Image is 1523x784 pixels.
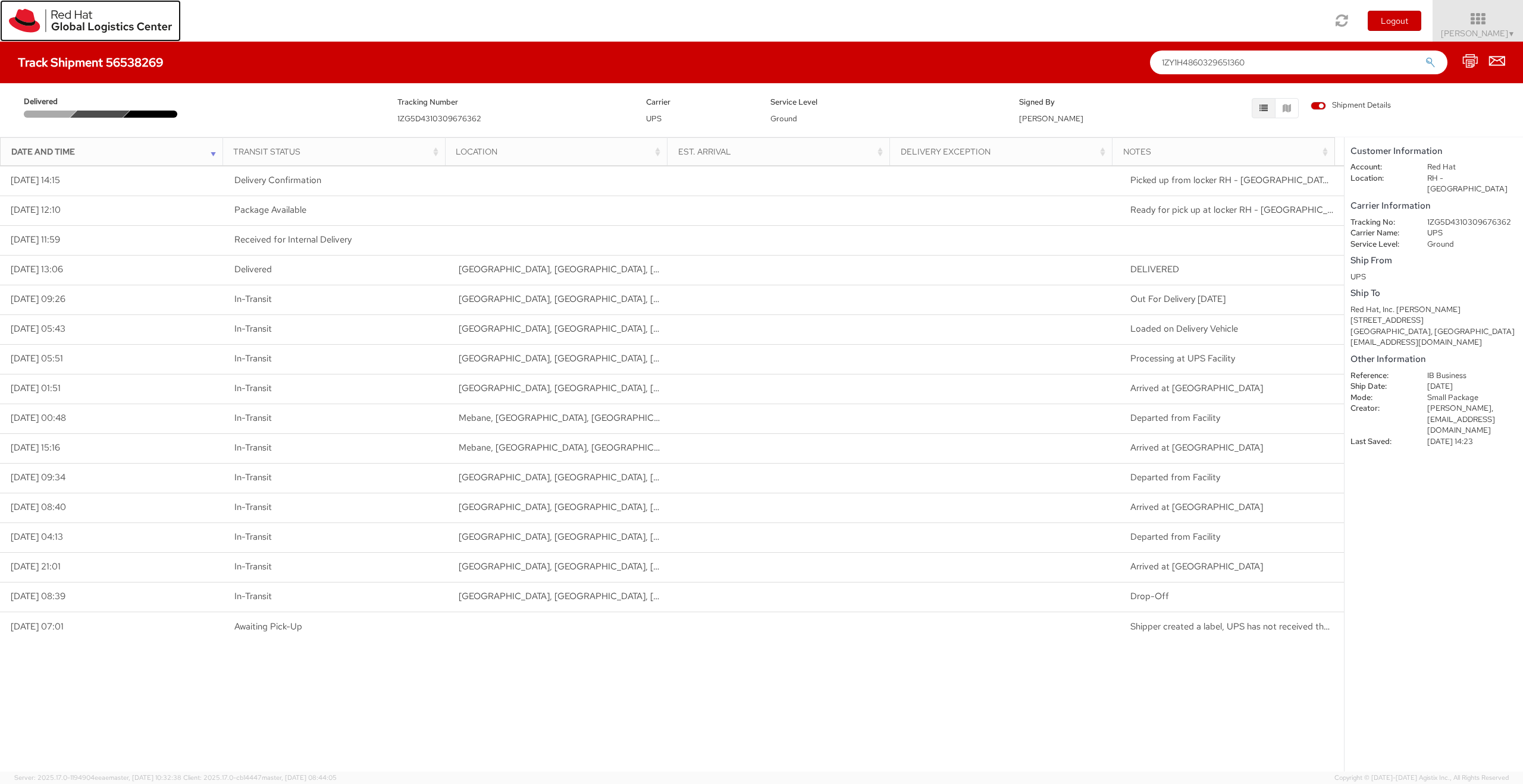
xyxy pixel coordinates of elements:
[234,412,272,424] span: In-Transit
[1350,326,1517,338] div: [GEOGRAPHIC_DATA], [GEOGRAPHIC_DATA]
[1441,28,1515,39] span: [PERSON_NAME]
[646,114,662,124] span: UPS
[183,773,337,782] span: Client: 2025.17.0-cb14447
[234,531,272,543] span: In-Transit
[1508,29,1515,39] span: ▼
[770,98,1001,106] h5: Service Level
[646,98,753,106] h5: Carrier
[1350,288,1517,298] h5: Ship To
[459,323,741,335] span: Raleigh, NC, US
[1342,173,1418,184] dt: Location:
[1342,403,1418,414] dt: Creator:
[1427,403,1493,413] span: [PERSON_NAME],
[1130,323,1238,335] span: Loaded on Delivery Vehicle
[1019,114,1083,124] span: [PERSON_NAME]
[678,146,886,158] div: Est. Arrival
[1130,412,1220,424] span: Departed from Facility
[456,146,663,158] div: Location
[1130,382,1263,394] span: Arrived at Facility
[1130,531,1220,543] span: Departed from Facility
[234,204,306,216] span: Package Available
[459,352,741,364] span: Raleigh, NC, US
[1350,201,1517,211] h5: Carrier Information
[459,263,741,275] span: RALEIGH, NC, US
[234,471,272,483] span: In-Transit
[234,352,272,364] span: In-Transit
[234,590,272,602] span: In-Transit
[770,114,797,124] span: Ground
[1019,98,1126,106] h5: Signed By
[1130,293,1226,305] span: Out For Delivery Today
[1350,304,1517,316] div: Red Hat, Inc. [PERSON_NAME]
[1130,590,1169,602] span: Drop-Off
[1130,561,1263,572] span: Arrived at Facility
[1130,204,1402,216] span: Ready for pick up at locker RH - Raleigh (9s200)-24
[1350,256,1517,266] h5: Ship From
[9,9,172,33] img: rh-logistics-00dfa346123c4ec078e1.svg
[459,382,741,394] span: Raleigh, NC, US
[233,146,441,158] div: Transit Status
[262,773,337,782] span: master, [DATE] 08:44:05
[234,621,302,632] span: Awaiting Pick-Up
[397,98,628,106] h5: Tracking Number
[459,293,741,305] span: Raleigh, NC, US
[1342,228,1418,239] dt: Carrier Name:
[1334,773,1509,783] span: Copyright © [DATE]-[DATE] Agistix Inc., All Rights Reserved
[234,174,321,186] span: Delivery Confirmation
[1350,272,1517,283] div: UPS
[234,263,272,275] span: Delivered
[1342,392,1418,404] dt: Mode:
[1350,337,1517,348] div: [EMAIL_ADDRESS][DOMAIN_NAME]
[459,442,682,454] span: Mebane, NC, US
[1350,146,1517,156] h5: Customer Information
[234,234,352,245] span: Received for Internal Delivery
[1130,471,1220,483] span: Departed from Facility
[234,442,272,454] span: In-Transit
[1350,354,1517,364] h5: Other Information
[459,471,741,483] span: Springfield, VA, US
[1150,51,1447,74] input: Shipment, Tracking or Reference Number (at least 4 chars)
[11,146,219,158] div: Date and Time
[1311,100,1391,111] span: Shipment Details
[1342,436,1418,448] dt: Last Saved:
[459,412,682,424] span: Mebane, NC, US
[234,561,272,572] span: In-Transit
[1311,100,1391,113] label: Shipment Details
[1342,239,1418,250] dt: Service Level:
[1130,263,1179,275] span: DELIVERED
[234,323,272,335] span: In-Transit
[24,96,75,108] span: Delivered
[1342,370,1418,382] dt: Reference:
[1130,352,1235,364] span: Processing at UPS Facility
[459,501,741,513] span: Springfield, VA, US
[1342,217,1418,228] dt: Tracking No:
[459,561,741,572] span: Easton, PA, US
[18,56,164,69] h4: Track Shipment 56538269
[234,501,272,513] span: In-Transit
[1130,501,1263,513] span: Arrived at Facility
[1368,11,1421,31] button: Logout
[459,590,741,602] span: Easton, PA, US
[1342,381,1418,392] dt: Ship Date:
[234,382,272,394] span: In-Transit
[459,531,741,543] span: Easton, PA, US
[901,146,1108,158] div: Delivery Exception
[109,773,181,782] span: master, [DATE] 10:32:38
[1130,174,1382,186] span: Picked up from locker RH - Raleigh (9s200)-24
[234,293,272,305] span: In-Transit
[397,114,481,124] span: 1ZG5D4310309676362
[1130,442,1263,454] span: Arrived at Facility
[1123,146,1331,158] div: Notes
[1342,162,1418,173] dt: Account:
[1130,621,1382,632] span: Shipper created a label, UPS has not received the package yet.
[14,773,181,782] span: Server: 2025.17.0-1194904eeae
[1350,315,1517,326] div: [STREET_ADDRESS]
